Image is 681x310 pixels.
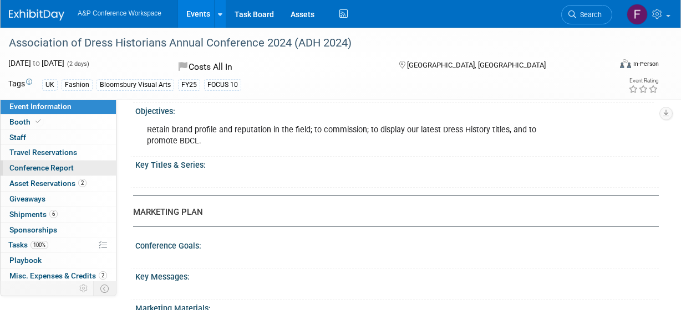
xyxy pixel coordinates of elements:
[8,59,64,68] span: [DATE] [DATE]
[78,179,87,187] span: 2
[633,60,659,68] div: In-Person
[178,79,200,91] div: FY25
[8,78,32,91] td: Tags
[204,79,241,91] div: FOCUS 10
[62,79,93,91] div: Fashion
[31,241,48,249] span: 100%
[628,78,658,84] div: Event Rating
[31,59,42,68] span: to
[42,79,58,91] div: UK
[49,210,58,218] span: 6
[94,281,116,296] td: Toggle Event Tabs
[135,268,659,282] div: Key Messages:
[9,9,64,20] img: ExhibitDay
[1,192,116,206] a: Giveaways
[9,133,26,142] span: Staff
[135,103,659,117] div: Objectives:
[9,102,72,111] span: Event Information
[1,237,116,252] a: Tasks100%
[99,271,107,280] span: 2
[1,207,116,222] a: Shipments6
[576,11,602,19] span: Search
[1,253,116,268] a: Playbook
[1,99,116,114] a: Event Information
[1,145,116,160] a: Travel Reservations
[35,118,41,125] i: Booth reservation complete
[175,58,381,77] div: Costs All In
[135,237,659,251] div: Conference Goals:
[407,61,546,69] span: [GEOGRAPHIC_DATA], [GEOGRAPHIC_DATA]
[9,256,42,265] span: Playbook
[139,119,554,152] div: Retain brand profile and reputation in the field; to commission; to display our latest Dress Hist...
[9,179,87,188] span: Asset Reservations
[8,240,48,249] span: Tasks
[9,163,74,172] span: Conference Report
[1,268,116,283] a: Misc. Expenses & Credits2
[565,58,659,74] div: Event Format
[133,206,650,218] div: MARKETING PLAN
[561,5,612,24] a: Search
[627,4,648,25] img: Frances Arnold
[9,148,77,157] span: Travel Reservations
[620,59,631,68] img: Format-Inperson.png
[78,9,161,17] span: A&P Conference Workspace
[9,271,107,280] span: Misc. Expenses & Credits
[74,281,94,296] td: Personalize Event Tab Strip
[1,130,116,145] a: Staff
[9,117,43,126] span: Booth
[135,157,659,170] div: Key Titles & Series:
[66,60,89,68] span: (2 days)
[9,194,45,203] span: Giveaways
[96,79,174,91] div: Bloomsbury Visual Arts
[9,210,58,219] span: Shipments
[5,33,603,53] div: Association of Dress Historians Annual Conference 2024 (ADH 2024)
[1,223,116,237] a: Sponsorships
[1,161,116,175] a: Conference Report
[1,176,116,191] a: Asset Reservations2
[9,225,57,234] span: Sponsorships
[1,115,116,130] a: Booth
